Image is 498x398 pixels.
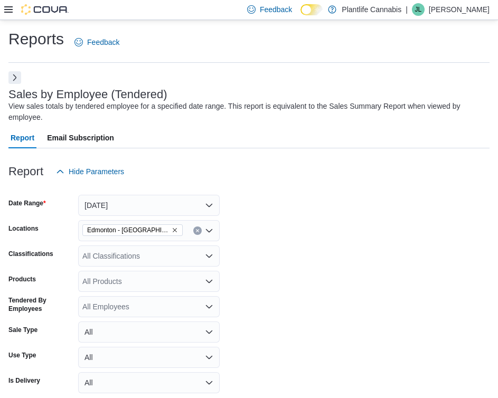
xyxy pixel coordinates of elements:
label: Classifications [8,250,53,258]
button: All [78,321,220,343]
span: Edmonton - [GEOGRAPHIC_DATA] Currents [87,225,170,235]
button: All [78,347,220,368]
h3: Sales by Employee (Tendered) [8,88,167,101]
button: Open list of options [205,302,213,311]
button: Next [8,71,21,84]
button: Open list of options [205,277,213,286]
label: Locations [8,224,39,233]
p: Plantlife Cannabis [342,3,401,16]
button: Open list of options [205,226,213,235]
span: Feedback [87,37,119,48]
div: Jessi Loff [412,3,425,16]
span: Dark Mode [300,15,301,16]
button: Remove Edmonton - Windermere Currents from selection in this group [172,227,178,233]
label: Use Type [8,351,36,359]
label: Sale Type [8,326,37,334]
span: Edmonton - Windermere Currents [82,224,183,236]
h1: Reports [8,29,64,50]
label: Tendered By Employees [8,296,74,313]
img: Cova [21,4,69,15]
h3: Report [8,165,43,178]
label: Is Delivery [8,376,40,385]
button: All [78,372,220,393]
span: Hide Parameters [69,166,124,177]
button: [DATE] [78,195,220,216]
input: Dark Mode [300,4,323,15]
button: Open list of options [205,252,213,260]
span: JL [415,3,422,16]
button: Clear input [193,226,202,235]
p: | [406,3,408,16]
span: Report [11,127,34,148]
span: Feedback [260,4,292,15]
p: [PERSON_NAME] [429,3,490,16]
button: Hide Parameters [52,161,128,182]
label: Products [8,275,36,283]
label: Date Range [8,199,46,207]
div: View sales totals by tendered employee for a specified date range. This report is equivalent to t... [8,101,484,123]
span: Email Subscription [47,127,114,148]
a: Feedback [70,32,124,53]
